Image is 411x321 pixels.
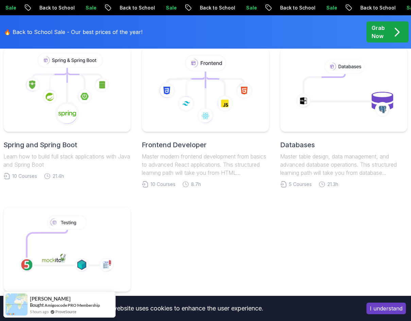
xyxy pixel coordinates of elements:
[366,303,406,314] button: Accept cookies
[12,173,37,180] span: 10 Courses
[142,47,269,188] a: Frontend DeveloperMaster modern frontend development from basics to advanced React applications. ...
[63,4,109,11] p: Back to School
[3,140,131,150] h2: Spring and Spring Boot
[280,152,408,177] p: Master table design, data management, and advanced database operations. This structured learning ...
[3,152,131,169] p: Learn how to build full stack applications with Java and Spring Boot
[3,47,131,180] a: Spring and Spring BootLearn how to build full stack applications with Java and Spring Boot10 Cour...
[142,140,269,150] h2: Frontend Developer
[372,24,385,40] p: Grab Now
[143,4,189,11] p: Back to School
[270,4,291,11] p: Sale
[4,28,142,36] p: 🔥 Back to School Sale - Our best prices of the year!
[289,181,312,188] span: 5 Courses
[29,4,51,11] p: Sale
[45,303,100,308] a: Amigoscode PRO Membership
[30,296,71,302] span: [PERSON_NAME]
[151,181,175,188] span: 10 Courses
[280,47,408,188] a: DatabasesMaster table design, data management, and advanced database operations. This structured ...
[280,140,408,150] h2: Databases
[109,4,131,11] p: Sale
[189,4,211,11] p: Sale
[53,173,64,180] span: 21.4h
[55,309,76,314] a: ProveSource
[350,4,372,11] p: Sale
[223,4,270,11] p: Back to School
[5,293,28,316] img: provesource social proof notification image
[142,152,269,177] p: Master modern frontend development from basics to advanced React applications. This structured le...
[191,181,201,188] span: 8.7h
[30,309,49,315] span: 5 hours ago
[5,301,356,316] div: This website uses cookies to enhance the user experience.
[327,181,338,188] span: 21.3h
[30,302,44,308] span: Bought
[304,4,350,11] p: Back to School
